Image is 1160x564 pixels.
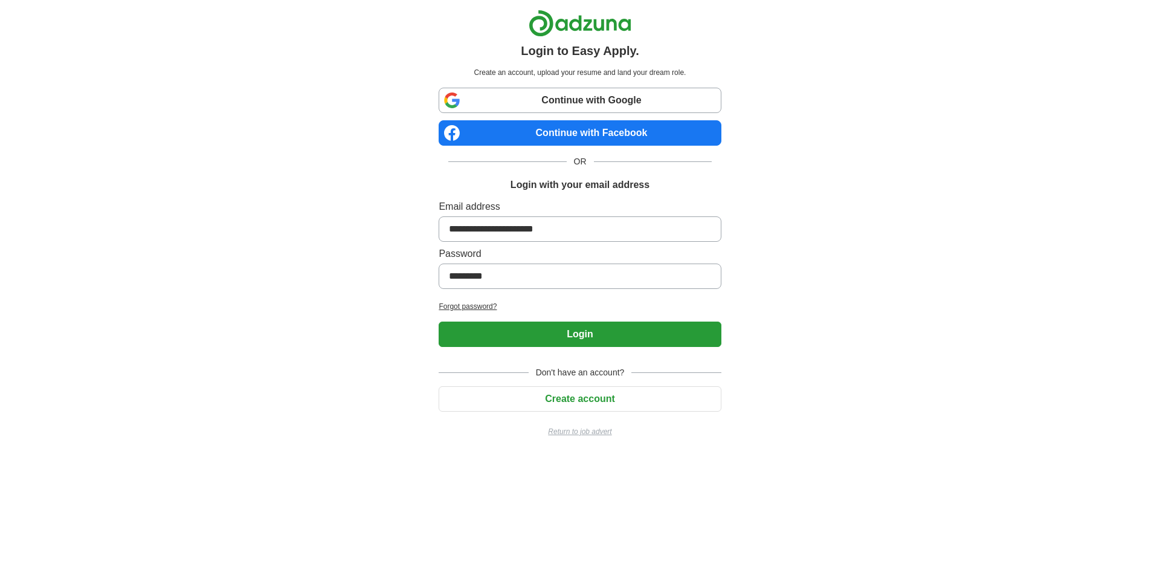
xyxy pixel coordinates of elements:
[521,42,639,60] h1: Login to Easy Apply.
[439,386,721,412] button: Create account
[529,10,631,37] img: Adzuna logo
[439,322,721,347] button: Login
[529,366,632,379] span: Don't have an account?
[439,247,721,261] label: Password
[439,120,721,146] a: Continue with Facebook
[439,301,721,312] a: Forgot password?
[439,88,721,113] a: Continue with Google
[511,178,649,192] h1: Login with your email address
[567,155,594,168] span: OR
[439,394,721,404] a: Create account
[441,67,718,78] p: Create an account, upload your resume and land your dream role.
[439,199,721,214] label: Email address
[439,426,721,437] a: Return to job advert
